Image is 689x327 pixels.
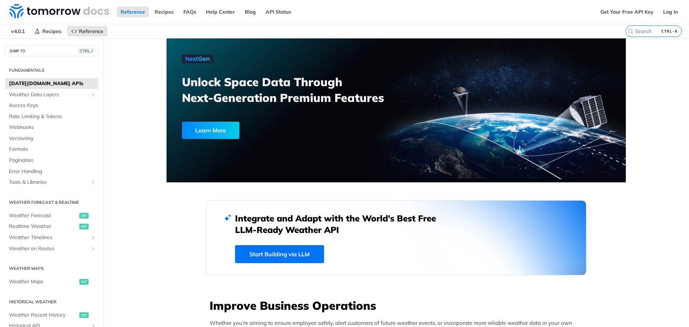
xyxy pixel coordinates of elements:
span: get [79,213,89,219]
span: get [79,312,89,318]
a: [DATE][DOMAIN_NAME] APIs [5,78,98,89]
button: Show subpages for Weather Timelines [90,235,96,240]
span: Versioning [9,135,96,142]
a: Formats [5,144,98,155]
a: Error Handling [5,166,98,177]
span: Weather Data Layers [9,91,89,98]
a: Recipes [31,26,65,37]
a: Log In [659,6,682,17]
span: Weather Recent History [9,312,78,319]
a: Reference [67,26,107,37]
span: Reference [79,28,103,34]
span: Access Keys [9,102,96,109]
span: Weather Timelines [9,234,89,241]
svg: Search [628,28,633,34]
h2: Fundamentals [5,67,98,74]
span: get [79,279,89,285]
span: Rate Limiting & Tokens [9,113,96,120]
img: Tomorrow.io Weather API Docs [9,4,109,18]
div: Learn More [182,122,239,139]
a: Reference [117,6,149,17]
a: Webhooks [5,122,98,133]
a: FAQs [179,6,200,17]
h3: Improve Business Operations [210,298,586,313]
a: Versioning [5,133,98,144]
button: Show subpages for Weather on Routes [90,246,96,252]
img: NextGen [182,55,214,63]
a: Weather Recent Historyget [5,310,98,321]
span: v4.0.1 [7,26,29,37]
span: Tools & Libraries [9,179,89,186]
span: Formats [9,146,96,153]
span: Realtime Weather [9,223,78,230]
span: Recipes [42,28,61,34]
a: Weather Forecastget [5,210,98,221]
a: Rate Limiting & Tokens [5,111,98,122]
a: Start Building via LLM [235,245,324,263]
span: [DATE][DOMAIN_NAME] APIs [9,80,96,87]
a: API Status [262,6,295,17]
h3: Unlock Space Data Through Next-Generation Premium Features [182,74,404,106]
span: Error Handling [9,168,96,175]
span: Weather on Routes [9,245,89,252]
h2: Integrate and Adapt with the World’s Best Free LLM-Ready Weather API [235,212,447,235]
span: Weather Maps [9,278,78,285]
h2: Historical Weather [5,299,98,305]
a: Blog [241,6,260,17]
button: Show subpages for Tools & Libraries [90,179,96,185]
a: Get Your Free API Key [596,6,657,17]
a: Weather TimelinesShow subpages for Weather Timelines [5,232,98,243]
a: Recipes [151,6,178,17]
a: Pagination [5,155,98,166]
button: Show subpages for Weather Data Layers [90,92,96,98]
a: Weather Data LayersShow subpages for Weather Data Layers [5,89,98,100]
span: Pagination [9,157,96,164]
span: get [79,224,89,229]
a: Tools & LibrariesShow subpages for Tools & Libraries [5,177,98,188]
a: Help Center [202,6,239,17]
a: Weather Mapsget [5,276,98,287]
button: JUMP TOCTRL-/ [5,46,98,56]
a: Access Keys [5,100,98,111]
span: CTRL-/ [78,48,94,54]
a: Realtime Weatherget [5,221,98,232]
kbd: CTRL-K [660,28,680,35]
h2: Weather Maps [5,265,98,272]
span: Webhooks [9,124,96,131]
a: Learn More [182,122,360,139]
span: Weather Forecast [9,212,78,219]
h2: Weather Forecast & realtime [5,199,98,206]
a: Weather on RoutesShow subpages for Weather on Routes [5,243,98,254]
